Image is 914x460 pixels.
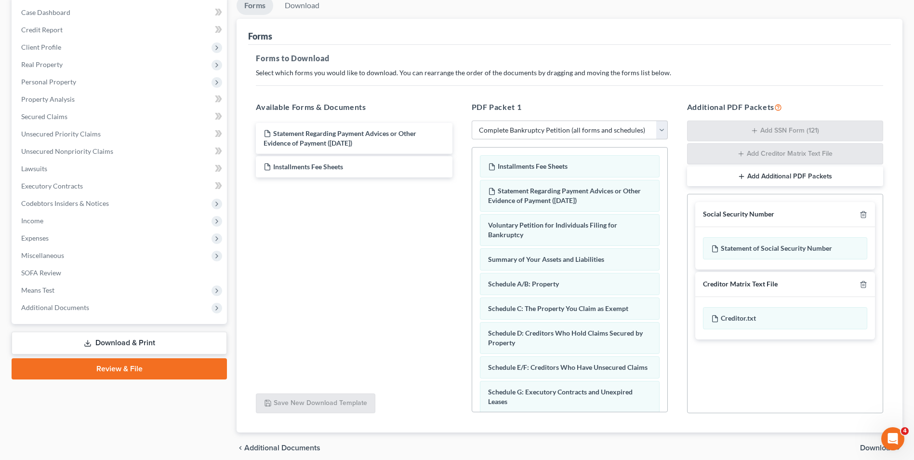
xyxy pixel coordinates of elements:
button: Download chevron_right [860,444,902,452]
span: SOFA Review [21,269,61,277]
span: Installments Fee Sheets [498,162,568,170]
span: Schedule A/B: Property [488,280,559,288]
span: Statement Regarding Payment Advices or Other Evidence of Payment ([DATE]) [488,187,641,204]
h5: Available Forms & Documents [256,101,452,113]
span: Property Analysis [21,95,75,103]
span: Client Profile [21,43,61,51]
a: Property Analysis [13,91,227,108]
a: Unsecured Nonpriority Claims [13,143,227,160]
h5: Additional PDF Packets [687,101,883,113]
span: Real Property [21,60,63,68]
span: Income [21,216,43,225]
div: Statement of Social Security Number [703,237,867,259]
span: Schedule D: Creditors Who Hold Claims Secured by Property [488,329,643,347]
a: Secured Claims [13,108,227,125]
div: Forms [248,30,272,42]
span: Credit Report [21,26,63,34]
span: Summary of Your Assets and Liabilities [488,255,604,263]
span: Expenses [21,234,49,242]
a: Review & File [12,358,227,379]
span: 4 [901,427,909,435]
div: Social Security Number [703,210,774,219]
button: Add Additional PDF Packets [687,166,883,187]
a: Executory Contracts [13,177,227,195]
a: SOFA Review [13,264,227,282]
span: Installments Fee Sheets [273,162,343,171]
button: Add SSN Form (121) [687,121,883,142]
span: Download [860,444,895,452]
span: Unsecured Priority Claims [21,130,101,138]
span: Personal Property [21,78,76,86]
span: Means Test [21,286,54,294]
a: Download & Print [12,332,227,354]
i: chevron_left [237,444,244,452]
div: Creditor.txt [703,307,867,329]
span: Schedule C: The Property You Claim as Exempt [488,304,628,312]
span: Schedule E/F: Creditors Who Have Unsecured Claims [488,363,648,371]
a: Unsecured Priority Claims [13,125,227,143]
span: Additional Documents [21,303,89,311]
a: Credit Report [13,21,227,39]
a: chevron_left Additional Documents [237,444,320,452]
button: Add Creditor Matrix Text File [687,143,883,164]
span: Secured Claims [21,112,67,121]
button: Save New Download Template [256,393,375,414]
span: Lawsuits [21,164,47,173]
a: Lawsuits [13,160,227,177]
span: Codebtors Insiders & Notices [21,199,109,207]
span: Voluntary Petition for Individuals Filing for Bankruptcy [488,221,617,239]
h5: Forms to Download [256,53,883,64]
span: Case Dashboard [21,8,70,16]
span: Executory Contracts [21,182,83,190]
a: Case Dashboard [13,4,227,21]
span: Miscellaneous [21,251,64,259]
h5: PDF Packet 1 [472,101,668,113]
iframe: Intercom live chat [881,427,904,450]
div: Creditor Matrix Text File [703,280,778,289]
p: Select which forms you would like to download. You can rearrange the order of the documents by dr... [256,68,883,78]
span: Unsecured Nonpriority Claims [21,147,113,155]
span: Additional Documents [244,444,320,452]
span: Schedule G: Executory Contracts and Unexpired Leases [488,388,633,406]
span: Statement Regarding Payment Advices or Other Evidence of Payment ([DATE]) [264,129,416,147]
